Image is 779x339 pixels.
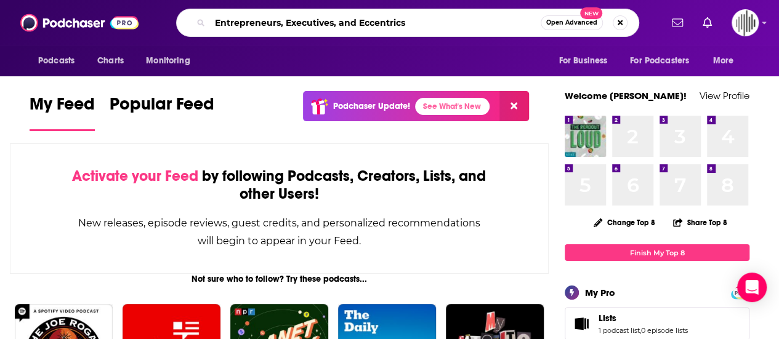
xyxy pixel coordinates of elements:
a: Popular Feed [110,94,214,131]
span: , [640,326,641,335]
span: Podcasts [38,52,75,70]
div: Search podcasts, credits, & more... [176,9,639,37]
a: See What's New [415,98,490,115]
button: Show profile menu [732,9,759,36]
div: Not sure who to follow? Try these podcasts... [10,274,549,284]
a: Lists [599,313,688,324]
a: Show notifications dropdown [698,12,717,33]
button: open menu [704,49,749,73]
span: Activate your Feed [72,167,198,185]
a: Charts [89,49,131,73]
a: View Profile [700,90,749,102]
a: 1 podcast list [599,326,640,335]
button: open menu [622,49,707,73]
div: by following Podcasts, Creators, Lists, and other Users! [72,167,486,203]
img: User Profile [732,9,759,36]
div: New releases, episode reviews, guest credits, and personalized recommendations will begin to appe... [72,214,486,250]
a: Finish My Top 8 [565,244,749,261]
a: PRO [733,287,748,297]
span: New [580,7,602,19]
div: My Pro [585,287,615,298]
span: Charts [97,52,124,70]
a: 0 episode lists [641,326,688,335]
a: My Feed [30,94,95,131]
span: Open Advanced [546,20,597,26]
a: Lists [569,315,594,332]
p: Podchaser Update! [333,101,410,111]
span: Monitoring [146,52,190,70]
button: Change Top 8 [586,215,663,230]
input: Search podcasts, credits, & more... [210,13,541,33]
button: Open AdvancedNew [541,15,603,30]
span: Lists [599,313,616,324]
span: More [713,52,734,70]
button: open menu [137,49,206,73]
button: open menu [550,49,623,73]
a: Welcome [PERSON_NAME]! [565,90,687,102]
span: Popular Feed [110,94,214,122]
img: The Readout Loud [565,116,606,157]
button: open menu [30,49,91,73]
button: Share Top 8 [672,210,728,234]
span: For Business [559,52,607,70]
span: For Podcasters [630,52,689,70]
a: Show notifications dropdown [667,12,688,33]
span: My Feed [30,94,95,122]
span: PRO [733,288,748,297]
span: Logged in as gpg2 [732,9,759,36]
img: Podchaser - Follow, Share and Rate Podcasts [20,11,139,34]
div: Open Intercom Messenger [737,273,767,302]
